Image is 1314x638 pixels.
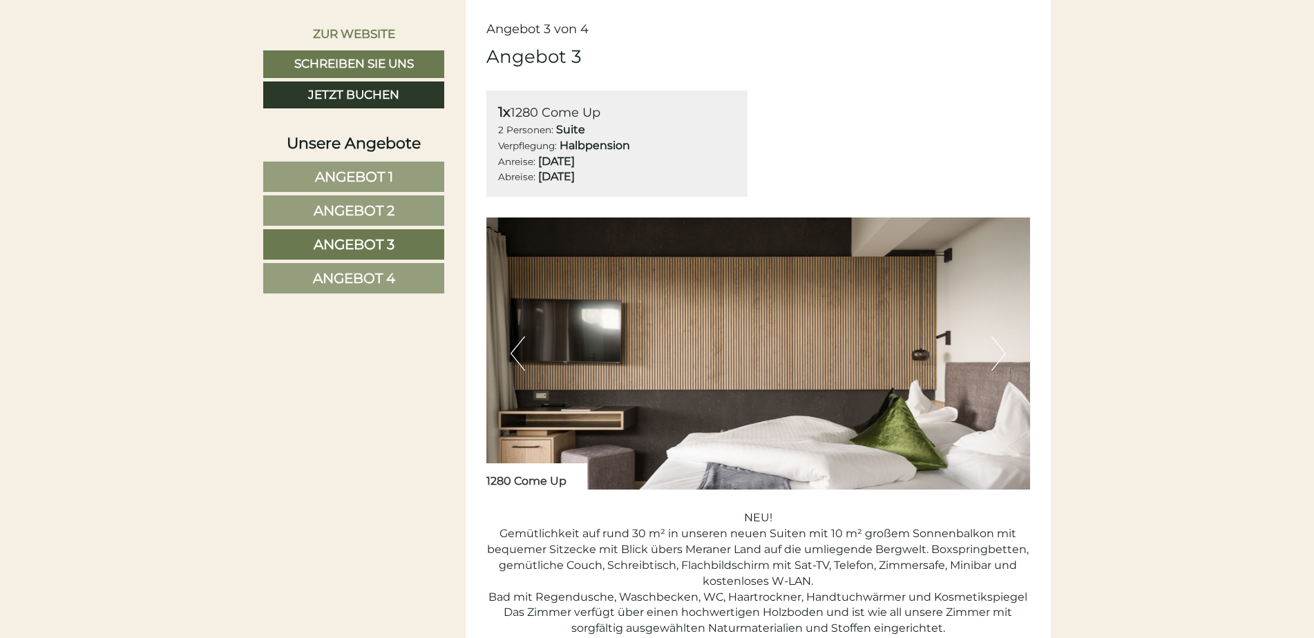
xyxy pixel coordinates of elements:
[263,81,444,109] a: Jetzt buchen
[315,168,393,185] span: Angebot 1
[991,336,1006,371] button: Next
[498,140,557,151] small: Verpflegung:
[263,133,444,154] div: Unsere Angebote
[486,44,582,70] div: Angebot 3
[498,102,736,122] div: 1280 Come Up
[314,202,394,219] span: Angebot 2
[486,217,1031,490] img: image
[498,171,535,182] small: Abreise:
[263,21,444,47] a: Zur Website
[556,123,585,136] b: Suite
[560,139,630,152] b: Halbpension
[538,155,575,168] b: [DATE]
[498,124,553,135] small: 2 Personen:
[263,50,444,78] a: Schreiben Sie uns
[486,510,1031,637] p: NEU! Gemütlichkeit auf rund 30 m² in unseren neuen Suiten mit 10 m² großem Sonnenbalkon mit beque...
[313,270,395,287] span: Angebot 4
[538,170,575,183] b: [DATE]
[511,336,525,371] button: Previous
[498,156,535,167] small: Anreise:
[314,236,394,253] span: Angebot 3
[486,21,589,37] span: Angebot 3 von 4
[486,463,587,490] div: 1280 Come Up
[498,104,511,120] b: 1x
